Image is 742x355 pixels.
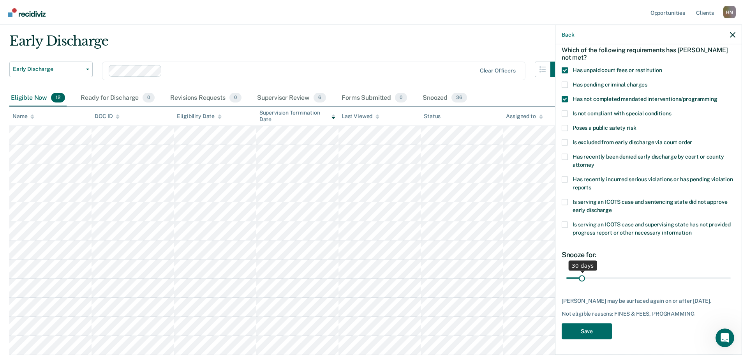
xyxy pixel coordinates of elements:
div: Not eligible reasons: FINES & FEES, PROGRAMMING [562,311,735,317]
div: DOC ID [95,113,120,120]
span: Poses a public safety risk [573,124,636,131]
iframe: Intercom live chat [716,329,734,347]
img: Recidiviz [8,8,46,17]
div: Forms Submitted [340,90,409,107]
span: Is not compliant with special conditions [573,110,671,116]
div: Supervisor Review [256,90,328,107]
button: Profile dropdown button [723,6,736,18]
div: Assigned to [506,113,543,120]
div: Early Discharge [9,33,566,55]
div: Eligible Now [9,90,67,107]
span: Has not completed mandated interventions/programming [573,95,717,102]
span: 12 [51,93,65,103]
span: 6 [314,93,326,103]
div: [PERSON_NAME] may be surfaced again on or after [DATE]. [562,297,735,304]
div: Ready for Discharge [79,90,156,107]
div: Clear officers [480,67,516,74]
span: Is serving an ICOTS case and sentencing state did not approve early discharge [573,198,727,213]
span: Has pending criminal charges [573,81,647,87]
button: Back [562,31,574,38]
div: Snoozed [421,90,469,107]
span: 36 [451,93,467,103]
span: 0 [229,93,241,103]
span: 0 [395,93,407,103]
div: Last Viewed [342,113,379,120]
div: Revisions Requests [169,90,243,107]
div: Which of the following requirements has [PERSON_NAME] not met? [562,40,735,67]
div: Status [424,113,441,120]
span: Has unpaid court fees or restitution [573,67,662,73]
div: H M [723,6,736,18]
div: Snooze for: [562,250,735,259]
span: Has recently been denied early discharge by court or county attorney [573,153,724,168]
span: Has recently incurred serious violations or has pending violation reports [573,176,733,190]
div: Name [12,113,34,120]
span: Early Discharge [13,66,83,72]
span: Is serving an ICOTS case and supervising state has not provided progress report or other necessar... [573,221,731,235]
button: Save [562,323,612,339]
div: Eligibility Date [177,113,222,120]
span: Is excluded from early discharge via court order [573,139,692,145]
span: 0 [143,93,155,103]
div: 30 days [569,260,597,270]
div: Supervision Termination Date [259,110,335,123]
